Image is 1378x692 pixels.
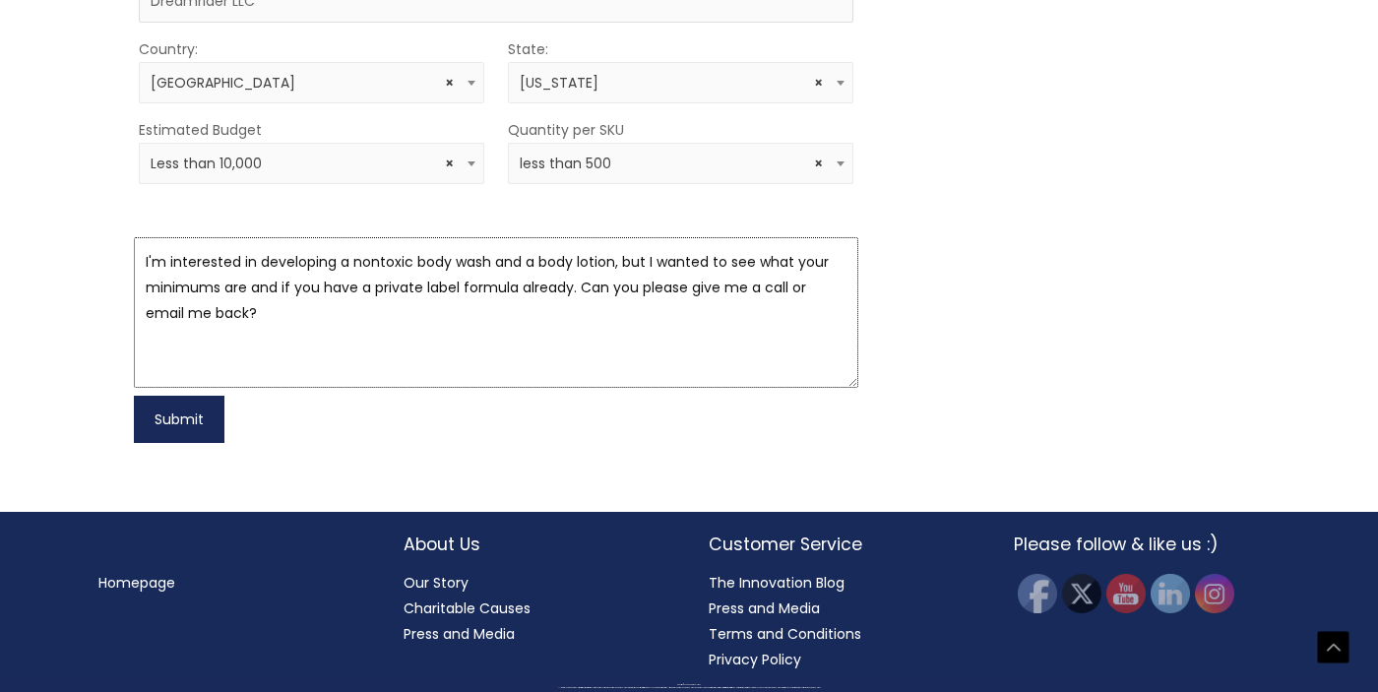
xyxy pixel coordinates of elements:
span: less than 500 [520,155,843,173]
nav: Customer Service [709,570,974,672]
span: United States [151,74,473,93]
h2: Please follow & like us :) [1014,532,1280,557]
span: Remove all items [445,74,454,93]
a: The Innovation Blog [709,573,845,593]
div: All material on this Website, including design, text, images, logos and sounds, are owned by Cosm... [34,687,1344,689]
a: Homepage [98,573,175,593]
span: Less than 10,000 [151,155,473,173]
span: Cosmetic Solutions [688,684,701,685]
span: California [508,62,853,103]
h2: Customer Service [709,532,974,557]
a: Press and Media [709,598,820,618]
div: Copyright © 2025 [34,684,1344,686]
span: Remove all items [814,155,823,173]
button: Submit [134,396,224,443]
nav: About Us [404,570,669,647]
nav: Menu [98,570,364,596]
span: Remove all items [814,74,823,93]
span: less than 500 [508,143,853,184]
img: Twitter [1062,574,1101,613]
a: Privacy Policy [709,650,801,669]
label: Quantity per SKU [508,117,624,143]
span: Remove all items [445,155,454,173]
label: Estimated Budget [139,117,262,143]
span: Less than 10,000 [139,143,484,184]
a: Terms and Conditions [709,624,861,644]
label: State: [508,36,548,62]
a: Charitable Causes [404,598,531,618]
span: United States [139,62,484,103]
a: Press and Media [404,624,515,644]
label: Country: [139,36,198,62]
h2: About Us [404,532,669,557]
span: California [520,74,843,93]
img: Facebook [1018,574,1057,613]
a: Our Story [404,573,469,593]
